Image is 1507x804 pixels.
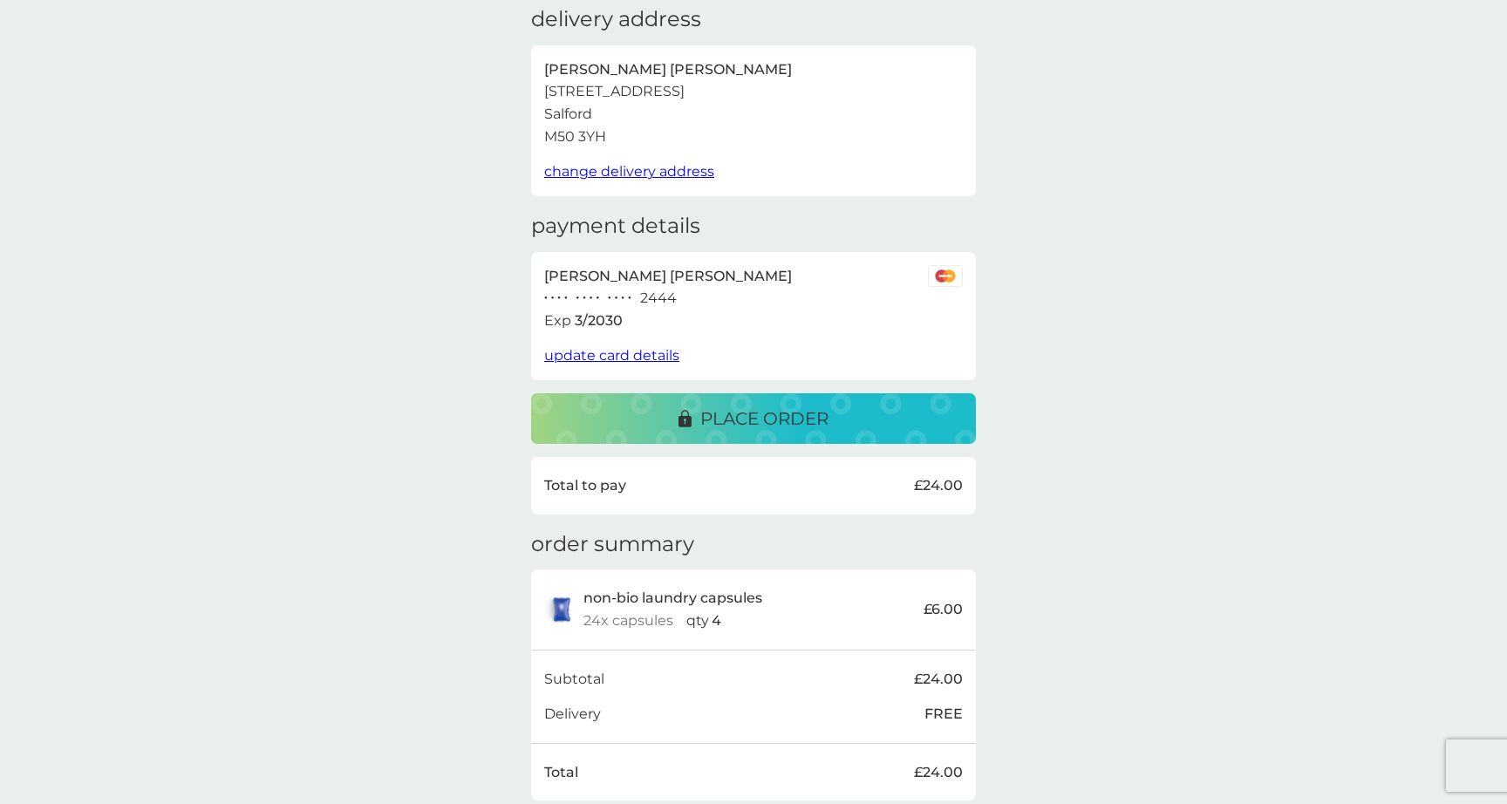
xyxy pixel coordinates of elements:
p: qty [686,610,709,632]
p: Delivery [544,703,601,726]
p: [PERSON_NAME] [PERSON_NAME] [544,265,792,288]
p: £24.00 [914,668,963,691]
p: [PERSON_NAME] [PERSON_NAME] [544,58,792,81]
p: place order [700,405,829,433]
p: 2444 [640,287,677,310]
p: 3 / 2030 [575,310,623,332]
p: 4 [712,610,721,632]
p: [STREET_ADDRESS] [544,80,685,103]
p: Exp [544,310,571,332]
span: update card details [544,347,679,364]
p: ● [621,294,624,303]
button: update card details [544,344,679,367]
p: £6.00 [924,598,963,621]
p: ● [628,294,631,303]
p: ● [583,294,586,303]
p: ● [557,294,561,303]
p: £24.00 [914,761,963,784]
button: place order [531,393,976,444]
p: 24x capsules [583,610,673,632]
p: ● [564,294,568,303]
h3: payment details [531,214,700,239]
p: Total [544,761,578,784]
h3: delivery address [531,7,701,32]
p: ● [576,294,580,303]
p: ● [590,294,593,303]
p: M50 3YH [544,126,606,148]
p: ● [551,294,555,303]
p: Salford [544,103,592,126]
p: ● [608,294,611,303]
p: FREE [924,703,963,726]
h3: order summary [531,532,694,557]
p: Total to pay [544,474,626,497]
span: change delivery address [544,163,714,180]
p: £24.00 [914,474,963,497]
button: change delivery address [544,160,714,183]
p: non-bio laundry capsules [583,587,762,610]
p: ● [544,294,548,303]
p: Subtotal [544,668,604,691]
p: ● [615,294,618,303]
p: ● [596,294,599,303]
